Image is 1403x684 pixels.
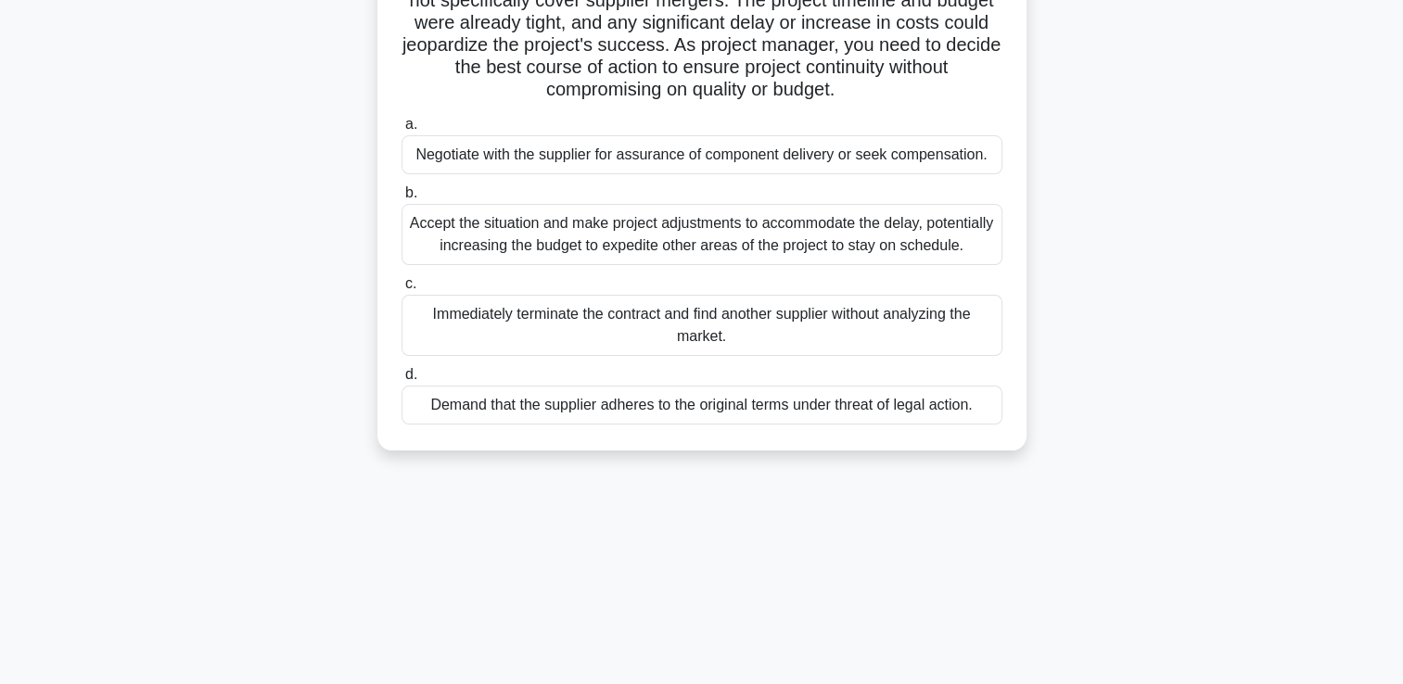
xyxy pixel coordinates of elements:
[405,275,416,291] span: c.
[402,386,1002,424] div: Demand that the supplier adheres to the original terms under threat of legal action.
[405,116,417,132] span: a.
[402,204,1002,265] div: Accept the situation and make project adjustments to accommodate the delay, potentially increasin...
[402,295,1002,356] div: Immediately terminate the contract and find another supplier without analyzing the market.
[405,366,417,382] span: d.
[405,184,417,200] span: b.
[402,135,1002,174] div: Negotiate with the supplier for assurance of component delivery or seek compensation.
